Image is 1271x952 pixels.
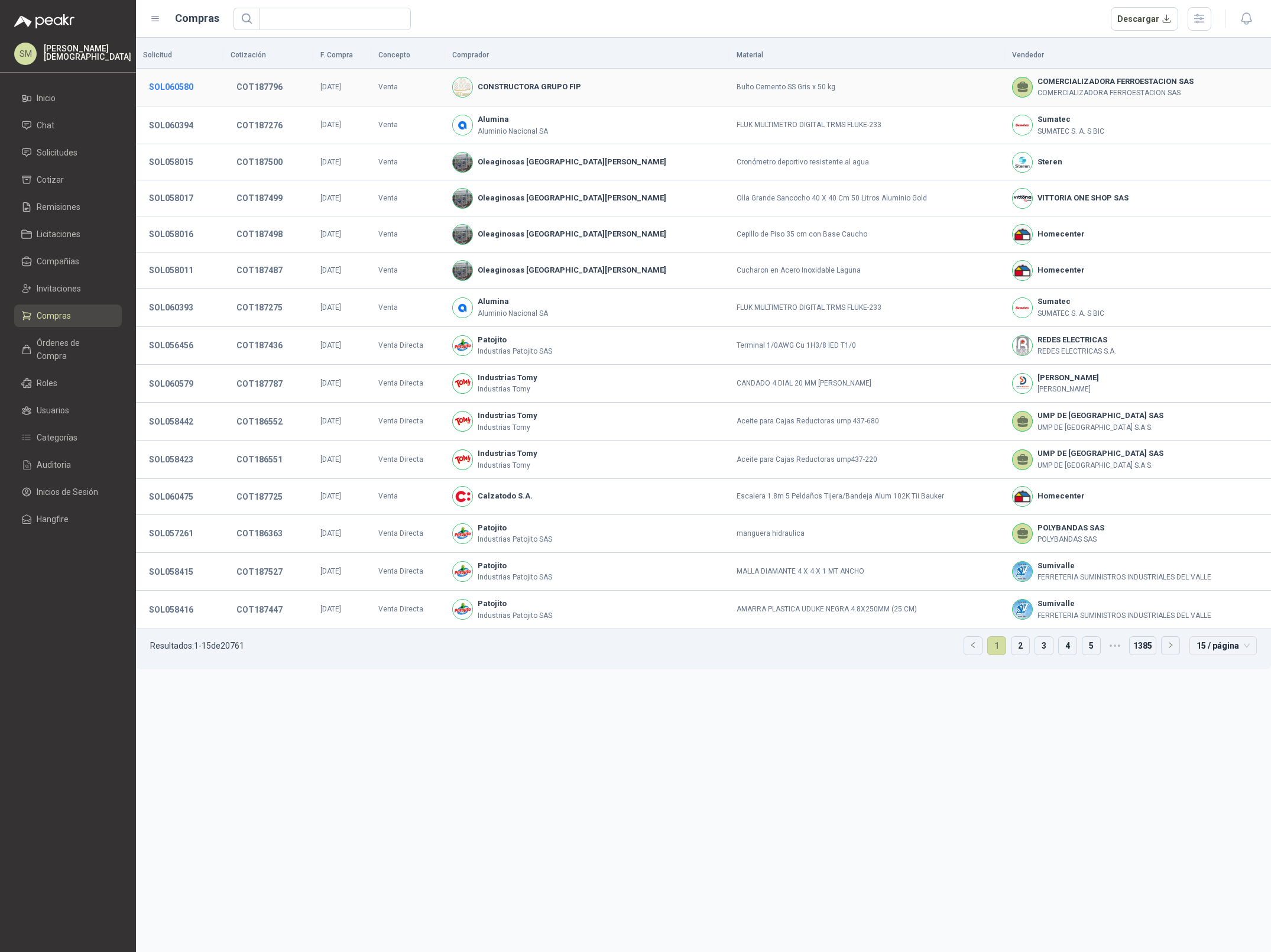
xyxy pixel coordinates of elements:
a: Órdenes de Compra [14,332,122,367]
a: 1385 [1130,637,1156,655]
span: Cotizar [37,173,64,186]
p: [PERSON_NAME] [1037,384,1099,395]
span: Compañías [37,255,79,268]
td: Venta [371,252,445,289]
p: Industrias Tomy [478,422,537,433]
a: Remisiones [14,196,122,218]
td: Venta Directa [371,441,445,478]
button: left [964,637,982,655]
td: Venta [371,69,445,106]
span: [DATE] [320,303,341,312]
img: Company Logo [1013,562,1032,581]
b: Oleaginosas [GEOGRAPHIC_DATA][PERSON_NAME] [478,156,666,168]
button: COT186552 [231,411,288,432]
td: Venta [371,216,445,252]
li: 4 [1058,636,1077,655]
th: Concepto [371,43,445,69]
button: SOL060580 [143,76,199,98]
span: Chat [37,119,54,132]
td: manguera hidraulica [729,515,1006,553]
td: Venta [371,106,445,144]
a: Compras [14,305,122,327]
button: COT186551 [231,449,288,470]
td: MALLA DIAMANTE 4 X 4 X 1 MT ANCHO [729,553,1006,591]
span: Auditoria [37,458,71,471]
b: Patojito [478,560,552,572]
b: Steren [1037,156,1062,168]
li: Página anterior [964,636,983,655]
span: [DATE] [320,341,341,349]
span: [DATE] [320,194,341,202]
p: POLYBANDAS SAS [1037,534,1104,545]
td: Aceite para Cajas Reductoras ump437-220 [729,441,1006,478]
span: Licitaciones [37,228,80,241]
p: SUMATEC S. A. S BIC [1037,308,1104,319]
p: Industrias Patojito SAS [478,534,552,545]
span: [DATE] [320,121,341,129]
button: COT187436 [231,335,288,356]
b: Industrias Tomy [478,448,537,459]
b: Alumina [478,296,548,307]
button: SOL058423 [143,449,199,470]
span: [DATE] [320,567,341,575]
button: SOL058017 [143,187,199,209]
img: Company Logo [453,225,472,244]
img: Company Logo [1013,374,1032,393]
span: [DATE] [320,230,341,238]
img: Company Logo [453,450,472,469]
span: Roles [37,377,57,390]
td: Venta Directa [371,365,445,403]
b: Sumatec [1037,296,1104,307]
td: FLUK MULTIMETRO DIGITAL TRMS FLUKE-233 [729,106,1006,144]
img: Company Logo [1013,189,1032,208]
a: 1 [988,637,1006,655]
button: COT187787 [231,373,288,394]
button: SOL058015 [143,151,199,173]
img: Company Logo [453,115,472,135]
img: Company Logo [453,524,472,543]
a: 3 [1035,637,1053,655]
td: FLUK MULTIMETRO DIGITAL TRMS FLUKE-233 [729,289,1006,326]
button: COT186363 [231,523,288,544]
button: COT187498 [231,224,288,245]
td: Olla Grande Sancocho 40 X 40 Cm 50 Litros Aluminio Gold [729,180,1006,216]
td: Terminal 1/0AWG Cu 1H3/8 IED T1/0 [729,327,1006,365]
li: 2 [1011,636,1030,655]
b: Oleaginosas [GEOGRAPHIC_DATA][PERSON_NAME] [478,192,666,204]
b: Homecenter [1037,228,1085,240]
li: 3 [1035,636,1053,655]
button: COT187527 [231,561,288,582]
td: Venta Directa [371,327,445,365]
button: COT187725 [231,486,288,507]
span: Categorías [37,431,77,444]
img: Company Logo [1013,115,1032,135]
img: Company Logo [453,261,472,280]
button: SOL058415 [143,561,199,582]
li: 5 páginas siguientes [1105,636,1124,655]
p: Aluminio Nacional SA [478,308,548,319]
button: SOL060394 [143,115,199,136]
b: CONSTRUCTORA GRUPO FIP [478,81,581,93]
img: Company Logo [1013,298,1032,318]
span: [DATE] [320,266,341,274]
td: CANDADO 4 DIAL 20 MM [PERSON_NAME] [729,365,1006,403]
b: Sumivalle [1037,598,1211,610]
th: Comprador [445,43,729,69]
span: Inicio [37,92,56,105]
p: SUMATEC S. A. S BIC [1037,126,1104,137]
li: 1385 [1129,636,1156,655]
span: Solicitudes [37,146,77,159]
img: Company Logo [1013,225,1032,244]
button: SOL057261 [143,523,199,544]
td: Bulto Cemento SS Gris x 50 kg [729,69,1006,106]
span: left [970,642,977,649]
div: tamaño de página [1189,636,1257,655]
button: SOL058011 [143,260,199,281]
th: Material [729,43,1006,69]
span: 15 / página [1197,637,1250,655]
button: COT187275 [231,297,288,318]
span: right [1167,642,1174,649]
b: Sumivalle [1037,560,1211,572]
span: Hangfire [37,513,69,526]
button: SOL056456 [143,335,199,356]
